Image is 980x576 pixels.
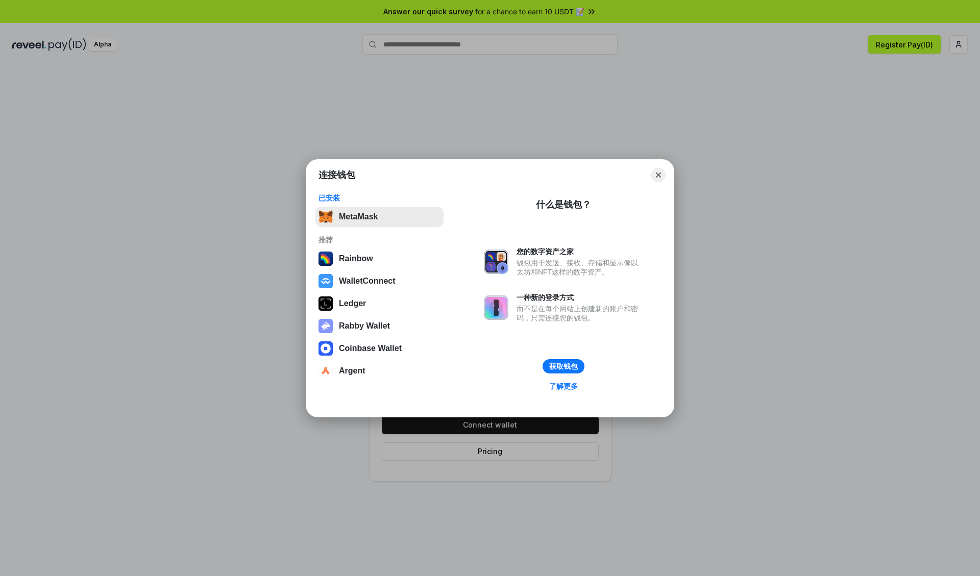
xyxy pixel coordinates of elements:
[318,296,333,311] img: svg+xml,%3Csvg%20xmlns%3D%22http%3A%2F%2Fwww.w3.org%2F2000%2Fsvg%22%20width%3D%2228%22%20height%3...
[517,247,643,256] div: 您的数字资产之家
[318,319,333,333] img: svg+xml,%3Csvg%20xmlns%3D%22http%3A%2F%2Fwww.w3.org%2F2000%2Fsvg%22%20fill%3D%22none%22%20viewBox...
[536,198,591,211] div: 什么是钱包？
[339,299,366,308] div: Ledger
[549,362,578,371] div: 获取钱包
[517,293,643,302] div: 一种新的登录方式
[315,361,444,381] button: Argent
[339,366,365,375] div: Argent
[484,249,508,274] img: svg+xml,%3Csvg%20xmlns%3D%22http%3A%2F%2Fwww.w3.org%2F2000%2Fsvg%22%20fill%3D%22none%22%20viewBox...
[318,341,333,356] img: svg+xml,%3Csvg%20width%3D%2228%22%20height%3D%2228%22%20viewBox%3D%220%200%2028%2028%22%20fill%3D...
[315,248,444,269] button: Rainbow
[318,169,355,181] h1: 连接钱包
[517,258,643,277] div: 钱包用于发送、接收、存储和显示像以太坊和NFT这样的数字资产。
[318,274,333,288] img: svg+xml,%3Csvg%20width%3D%2228%22%20height%3D%2228%22%20viewBox%3D%220%200%2028%2028%22%20fill%3D...
[339,344,402,353] div: Coinbase Wallet
[484,295,508,320] img: svg+xml,%3Csvg%20xmlns%3D%22http%3A%2F%2Fwww.w3.org%2F2000%2Fsvg%22%20fill%3D%22none%22%20viewBox...
[315,338,444,359] button: Coinbase Wallet
[517,304,643,322] div: 而不是在每个网站上创建新的账户和密码，只需连接您的钱包。
[651,168,666,182] button: Close
[318,210,333,224] img: svg+xml,%3Csvg%20fill%3D%22none%22%20height%3D%2233%22%20viewBox%3D%220%200%2035%2033%22%20width%...
[318,193,440,203] div: 已安装
[318,364,333,378] img: svg+xml,%3Csvg%20width%3D%2228%22%20height%3D%2228%22%20viewBox%3D%220%200%2028%2028%22%20fill%3D...
[315,207,444,227] button: MetaMask
[339,321,390,331] div: Rabby Wallet
[339,212,378,221] div: MetaMask
[315,271,444,291] button: WalletConnect
[339,254,373,263] div: Rainbow
[315,293,444,314] button: Ledger
[339,277,396,286] div: WalletConnect
[318,235,440,244] div: 推荐
[543,359,584,373] button: 获取钱包
[543,380,584,393] a: 了解更多
[315,316,444,336] button: Rabby Wallet
[549,382,578,391] div: 了解更多
[318,252,333,266] img: svg+xml,%3Csvg%20width%3D%22120%22%20height%3D%22120%22%20viewBox%3D%220%200%20120%20120%22%20fil...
